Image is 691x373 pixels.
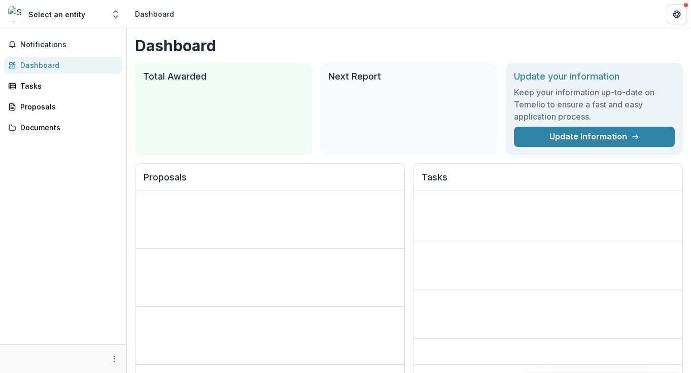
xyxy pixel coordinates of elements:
[108,353,120,365] button: More
[135,9,174,19] div: Dashboard
[4,36,122,53] button: Notifications
[20,101,114,112] div: Proposals
[20,122,114,133] div: Documents
[4,119,122,136] a: Documents
[514,71,675,82] h2: Update your information
[109,4,123,24] button: Open entity switcher
[131,7,178,21] nav: breadcrumb
[28,9,85,20] div: Select an entity
[514,86,675,123] h3: Keep your information up-to-date on Temelio to ensure a fast and easy application process.
[422,172,674,191] h2: Tasks
[20,41,118,49] span: Notifications
[328,71,489,82] h2: Next Report
[4,78,122,94] a: Tasks
[144,172,396,191] h2: Proposals
[20,60,114,70] div: Dashboard
[135,36,683,55] h1: Dashboard
[4,57,122,73] a: Dashboard
[8,6,24,22] img: Select an entity
[143,71,304,82] h2: Total Awarded
[667,4,687,24] button: Get Help
[4,98,122,115] a: Proposals
[514,127,675,147] a: Update Information
[20,81,114,91] div: Tasks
